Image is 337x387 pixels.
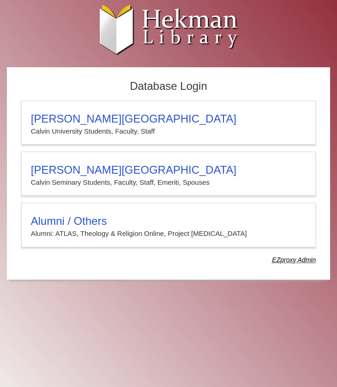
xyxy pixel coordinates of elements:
p: Calvin Seminary Students, Faculty, Staff, Emeriti, Spouses [31,176,306,188]
summary: Alumni / OthersAlumni: ATLAS, Theology & Religion Online, Project [MEDICAL_DATA] [31,215,306,240]
dfn: Use Alumni login [272,256,316,264]
h3: Alumni / Others [31,215,306,228]
h2: Database Login [17,77,320,96]
a: [PERSON_NAME][GEOGRAPHIC_DATA]Calvin Seminary Students, Faculty, Staff, Emeriti, Spouses [21,152,316,196]
h3: [PERSON_NAME][GEOGRAPHIC_DATA] [31,112,306,125]
p: Alumni: ATLAS, Theology & Religion Online, Project [MEDICAL_DATA] [31,228,306,240]
h3: [PERSON_NAME][GEOGRAPHIC_DATA] [31,164,306,176]
p: Calvin University Students, Faculty, Staff [31,125,306,137]
a: [PERSON_NAME][GEOGRAPHIC_DATA]Calvin University Students, Faculty, Staff [21,100,316,145]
